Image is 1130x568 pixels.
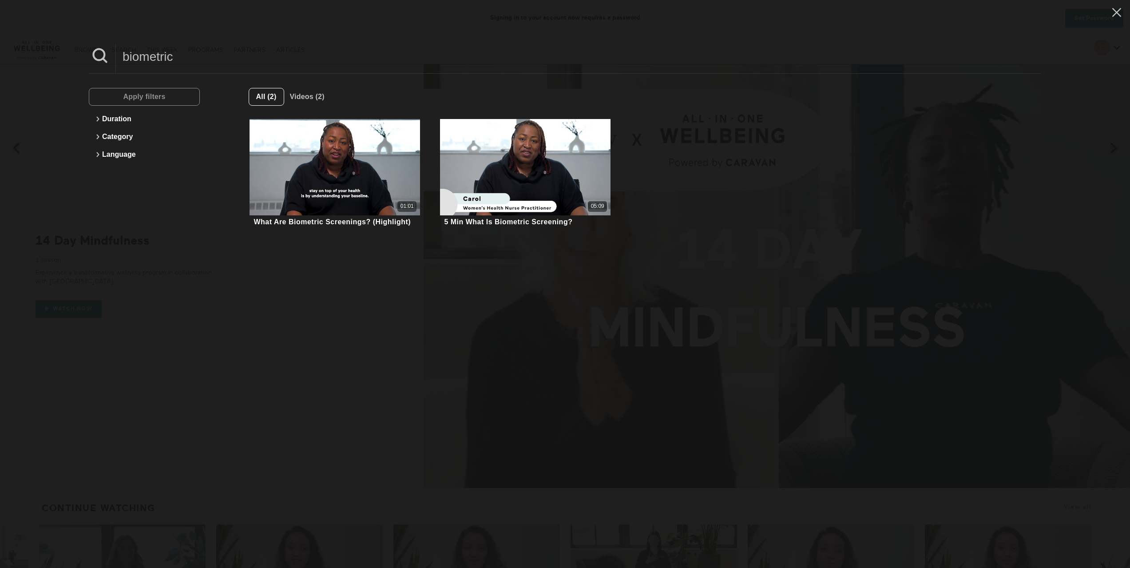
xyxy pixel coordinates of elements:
[254,218,411,226] div: What Are Biometric Screenings? (Highlight)
[250,119,420,227] a: What Are Biometric Screenings? (Highlight)01:01What Are Biometric Screenings? (Highlight)
[249,88,284,106] button: All (2)
[93,146,195,163] button: Language
[444,218,572,226] div: 5 Min What Is Biometric Screening?
[284,88,330,106] button: Videos (2)
[256,93,277,100] span: All (2)
[116,44,1041,69] input: Search
[93,128,195,146] button: Category
[93,110,195,128] button: Duration
[440,119,611,227] a: 5 Min What Is Biometric Screening?05:095 Min What Is Biometric Screening?
[400,203,414,210] div: 01:01
[290,93,325,100] span: Videos (2)
[591,203,604,210] div: 05:09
